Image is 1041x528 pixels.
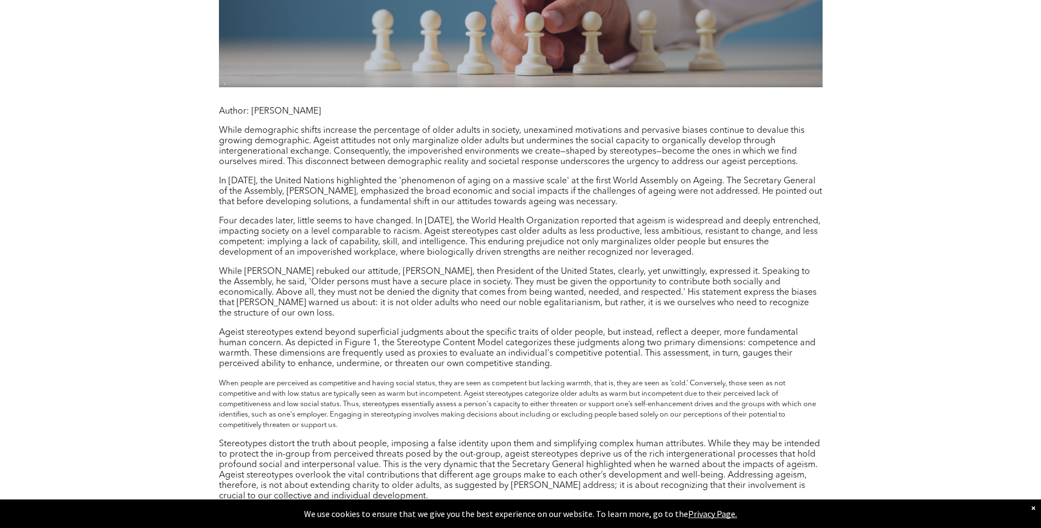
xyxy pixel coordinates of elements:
span: When people are perceived as competitive and having social status, they are seen as competent but... [219,380,816,429]
p: Four decades later, little seems to have changed. In [DATE], the World Health Organization report... [219,216,823,258]
p: While demographic shifts increase the percentage of older adults in society, unexamined motivatio... [219,126,823,167]
div: Dismiss notification [1031,502,1036,513]
p: While [PERSON_NAME] rebuked our attitude, [PERSON_NAME], then President of the United States, cle... [219,267,823,319]
a: Privacy Page. [688,508,737,519]
p: In [DATE], the United Nations highlighted the 'phenomenon of aging on a massive scale' at the fir... [219,176,823,207]
p: Author: [PERSON_NAME] [219,106,823,117]
p: Ageist stereotypes extend beyond superficial judgments about the specific traits of older people,... [219,328,823,369]
p: Stereotypes distort the truth about people, imposing a false identity upon them and simplifying c... [219,439,823,502]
